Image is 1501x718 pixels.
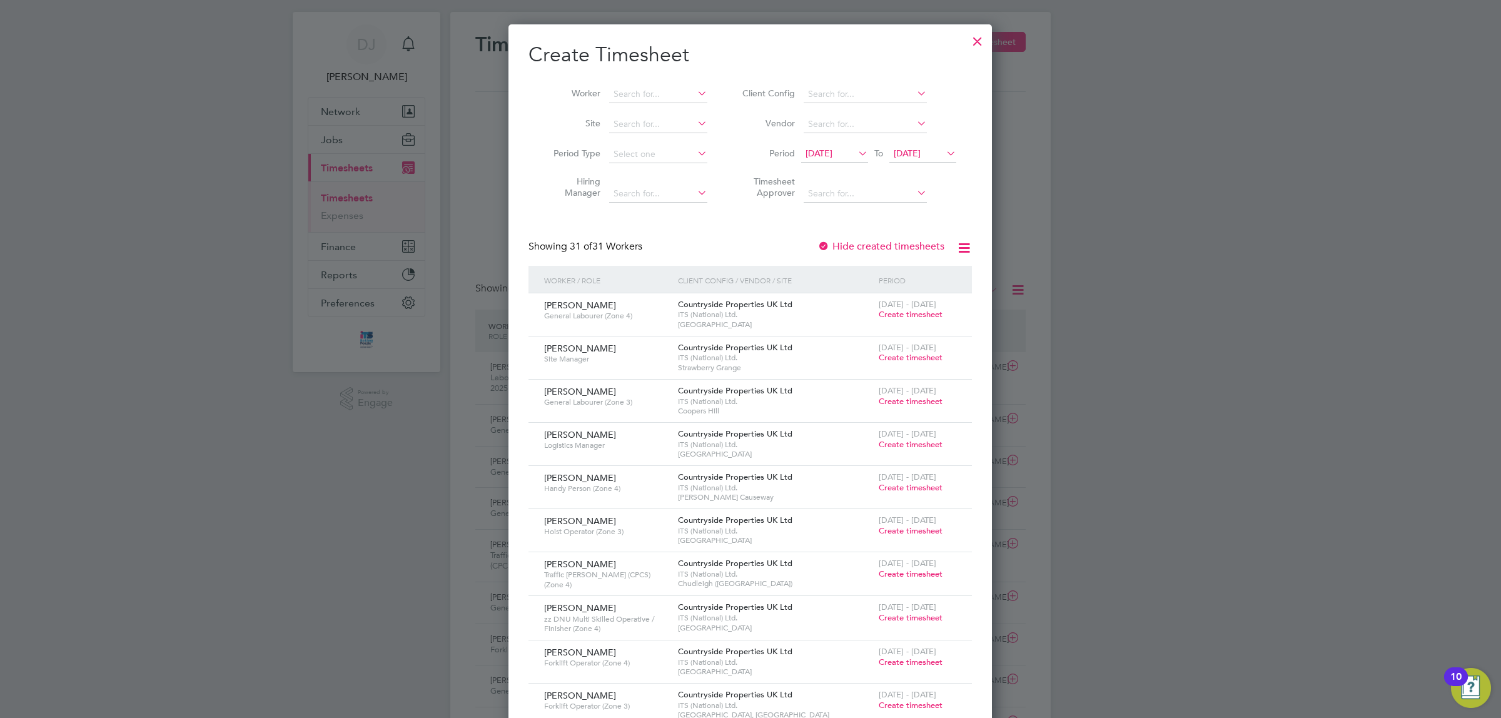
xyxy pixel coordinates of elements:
[541,266,675,295] div: Worker / Role
[678,406,872,416] span: Coopers Hill
[879,385,936,396] span: [DATE] - [DATE]
[804,116,927,133] input: Search for...
[678,428,792,439] span: Countryside Properties UK Ltd
[544,515,616,527] span: [PERSON_NAME]
[678,440,872,450] span: ITS (National) Ltd.
[678,353,872,363] span: ITS (National) Ltd.
[544,311,669,321] span: General Labourer (Zone 4)
[879,352,943,363] span: Create timesheet
[678,342,792,353] span: Countryside Properties UK Ltd
[678,579,872,589] span: Chudleigh ([GEOGRAPHIC_DATA])
[879,700,943,710] span: Create timesheet
[879,646,936,657] span: [DATE] - [DATE]
[528,42,972,68] h2: Create Timesheet
[879,602,936,612] span: [DATE] - [DATE]
[678,515,792,525] span: Countryside Properties UK Ltd
[804,86,927,103] input: Search for...
[544,472,616,483] span: [PERSON_NAME]
[876,266,959,295] div: Period
[678,535,872,545] span: [GEOGRAPHIC_DATA]
[609,146,707,163] input: Select one
[678,320,872,330] span: [GEOGRAPHIC_DATA]
[544,354,669,364] span: Site Manager
[544,343,616,354] span: [PERSON_NAME]
[544,386,616,397] span: [PERSON_NAME]
[678,689,792,700] span: Countryside Properties UK Ltd
[879,569,943,579] span: Create timesheet
[678,700,872,710] span: ITS (National) Ltd.
[544,658,669,668] span: Forklift Operator (Zone 4)
[678,602,792,612] span: Countryside Properties UK Ltd
[879,612,943,623] span: Create timesheet
[544,570,669,589] span: Traffic [PERSON_NAME] (CPCS) (Zone 4)
[544,559,616,570] span: [PERSON_NAME]
[544,701,669,711] span: Forklift Operator (Zone 3)
[678,667,872,677] span: [GEOGRAPHIC_DATA]
[879,515,936,525] span: [DATE] - [DATE]
[871,145,887,161] span: To
[544,614,669,634] span: zz DNU Multi Skilled Operative / Finisher (Zone 4)
[879,482,943,493] span: Create timesheet
[678,526,872,536] span: ITS (National) Ltd.
[544,527,669,537] span: Hoist Operator (Zone 3)
[739,88,795,99] label: Client Config
[1451,668,1491,708] button: Open Resource Center, 10 new notifications
[678,472,792,482] span: Countryside Properties UK Ltd
[739,176,795,198] label: Timesheet Approver
[678,569,872,579] span: ITS (National) Ltd.
[879,689,936,700] span: [DATE] - [DATE]
[544,118,600,129] label: Site
[678,492,872,502] span: [PERSON_NAME] Causeway
[570,240,642,253] span: 31 Workers
[675,266,876,295] div: Client Config / Vendor / Site
[678,646,792,657] span: Countryside Properties UK Ltd
[678,449,872,459] span: [GEOGRAPHIC_DATA]
[879,657,943,667] span: Create timesheet
[570,240,592,253] span: 31 of
[544,429,616,440] span: [PERSON_NAME]
[879,525,943,536] span: Create timesheet
[544,483,669,493] span: Handy Person (Zone 4)
[678,623,872,633] span: [GEOGRAPHIC_DATA]
[817,240,944,253] label: Hide created timesheets
[544,148,600,159] label: Period Type
[609,185,707,203] input: Search for...
[806,148,832,159] span: [DATE]
[1450,677,1462,693] div: 10
[544,300,616,311] span: [PERSON_NAME]
[678,310,872,320] span: ITS (National) Ltd.
[544,647,616,658] span: [PERSON_NAME]
[609,116,707,133] input: Search for...
[544,690,616,701] span: [PERSON_NAME]
[804,185,927,203] input: Search for...
[879,396,943,407] span: Create timesheet
[678,363,872,373] span: Strawberry Grange
[678,483,872,493] span: ITS (National) Ltd.
[678,397,872,407] span: ITS (National) Ltd.
[894,148,921,159] span: [DATE]
[609,86,707,103] input: Search for...
[678,558,792,569] span: Countryside Properties UK Ltd
[678,613,872,623] span: ITS (National) Ltd.
[879,309,943,320] span: Create timesheet
[544,88,600,99] label: Worker
[544,176,600,198] label: Hiring Manager
[544,397,669,407] span: General Labourer (Zone 3)
[678,299,792,310] span: Countryside Properties UK Ltd
[879,428,936,439] span: [DATE] - [DATE]
[678,385,792,396] span: Countryside Properties UK Ltd
[678,657,872,667] span: ITS (National) Ltd.
[528,240,645,253] div: Showing
[544,602,616,614] span: [PERSON_NAME]
[879,342,936,353] span: [DATE] - [DATE]
[739,118,795,129] label: Vendor
[739,148,795,159] label: Period
[879,299,936,310] span: [DATE] - [DATE]
[879,472,936,482] span: [DATE] - [DATE]
[879,558,936,569] span: [DATE] - [DATE]
[879,439,943,450] span: Create timesheet
[544,440,669,450] span: Logistics Manager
